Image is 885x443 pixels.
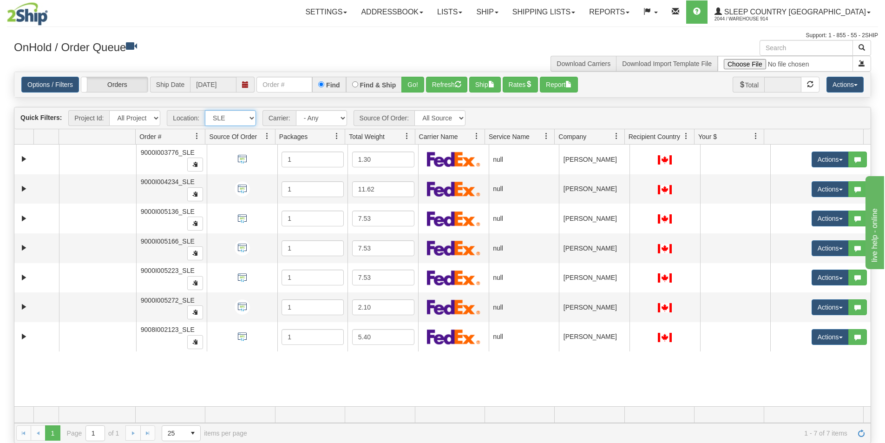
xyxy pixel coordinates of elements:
[812,240,849,256] button: Actions
[812,329,849,345] button: Actions
[162,425,201,441] span: Page sizes drop down
[559,322,629,352] td: [PERSON_NAME]
[698,132,717,141] span: Your $
[259,128,275,144] a: Source Of Order filter column settings
[812,152,849,167] button: Actions
[658,333,672,342] img: CA
[18,301,30,313] a: Expand
[18,272,30,284] a: Expand
[235,211,250,226] img: API
[489,174,559,204] td: null
[708,0,878,24] a: Sleep Country [GEOGRAPHIC_DATA] 2044 / Warehouse 914
[354,0,430,24] a: Addressbook
[826,77,864,93] button: Actions
[401,77,424,93] button: Go!
[489,233,559,263] td: null
[658,303,672,312] img: CA
[141,208,195,215] span: 9000I005136_SLE
[489,263,559,293] td: null
[852,40,871,56] button: Search
[489,292,559,322] td: null
[426,77,467,93] button: Refresh
[235,270,250,285] img: API
[141,178,195,185] span: 9000I004234_SLE
[427,152,480,167] img: FedEx Express®
[187,246,203,260] button: Copy to clipboard
[538,128,554,144] a: Service Name filter column settings
[812,181,849,197] button: Actions
[262,110,296,126] span: Carrier:
[68,110,109,126] span: Project Id:
[609,128,624,144] a: Company filter column settings
[185,426,200,441] span: select
[540,77,578,93] button: Report
[427,211,480,226] img: FedEx Express®
[427,181,480,197] img: FedEx Express®
[21,77,79,93] a: Options / Filters
[14,107,871,129] div: grid toolbar
[854,425,869,440] a: Refresh
[430,0,469,24] a: Lists
[7,2,48,26] img: logo2044.jpg
[256,77,312,93] input: Order #
[18,242,30,254] a: Expand
[427,329,480,344] img: FedEx Express®
[139,132,161,141] span: Order #
[559,145,629,174] td: [PERSON_NAME]
[559,204,629,233] td: [PERSON_NAME]
[235,240,250,256] img: API
[427,240,480,256] img: FedEx Express®
[187,187,203,201] button: Copy to clipboard
[658,214,672,224] img: CA
[279,132,308,141] span: Packages
[582,0,636,24] a: Reports
[622,60,712,67] a: Download Import Template File
[235,152,250,167] img: API
[326,82,340,88] label: Find
[235,299,250,315] img: API
[260,430,847,437] span: 1 - 7 of 7 items
[86,426,105,441] input: Page 1
[187,335,203,349] button: Copy to clipboard
[658,155,672,165] img: CA
[469,0,505,24] a: Ship
[419,132,458,141] span: Carrier Name
[715,14,784,24] span: 2044 / Warehouse 914
[812,211,849,226] button: Actions
[812,270,849,285] button: Actions
[18,183,30,195] a: Expand
[14,40,436,53] h3: OnHold / Order Queue
[189,128,205,144] a: Order # filter column settings
[748,128,764,144] a: Your $ filter column settings
[629,132,680,141] span: Recipient Country
[559,292,629,322] td: [PERSON_NAME]
[733,77,765,93] span: Total
[18,153,30,165] a: Expand
[20,113,62,122] label: Quick Filters:
[354,110,415,126] span: Source Of Order:
[187,217,203,231] button: Copy to clipboard
[329,128,345,144] a: Packages filter column settings
[18,213,30,225] a: Expand
[168,429,180,438] span: 25
[209,132,257,141] span: Source Of Order
[141,238,195,245] span: 9000I005166_SLE
[235,181,250,197] img: API
[489,145,559,174] td: null
[45,425,60,440] span: Page 1
[81,77,148,92] label: Orders
[18,331,30,343] a: Expand
[658,185,672,194] img: CA
[558,132,586,141] span: Company
[489,204,559,233] td: null
[658,244,672,253] img: CA
[298,0,354,24] a: Settings
[469,128,485,144] a: Carrier Name filter column settings
[7,6,86,17] div: live help - online
[722,8,866,16] span: Sleep Country [GEOGRAPHIC_DATA]
[67,425,119,441] span: Page of 1
[559,263,629,293] td: [PERSON_NAME]
[141,326,195,333] span: 9008I002123_SLE
[167,110,205,126] span: Location:
[187,276,203,290] button: Copy to clipboard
